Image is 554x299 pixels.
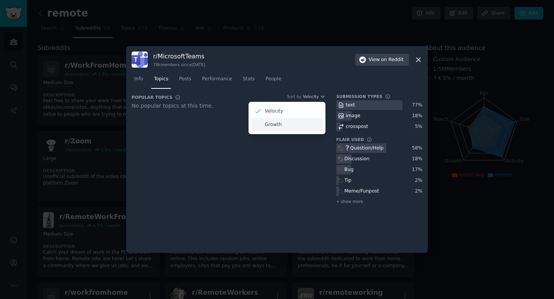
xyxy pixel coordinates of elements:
div: Meme/Funpost [344,188,379,195]
span: Stats [243,76,255,83]
h3: Popular Topics [132,95,172,100]
div: 18 % [412,156,422,163]
div: 58 % [412,145,422,152]
div: Tip [344,177,351,184]
span: Topics [154,76,168,83]
a: Info [132,73,146,89]
div: 77 % [412,102,422,109]
div: Discussion [344,156,369,163]
h3: Flair Used [336,137,364,142]
a: People [263,73,284,89]
span: Velocity [303,94,319,99]
div: 5 % [415,123,422,130]
div: No popular topics at this time. [132,102,325,110]
button: Viewon Reddit [355,54,409,66]
div: Bug [344,166,354,173]
div: 17 % [412,166,422,173]
img: MicrosoftTeams [132,51,148,68]
button: Velocity [303,94,325,99]
h3: r/ MicrosoftTeams [153,52,205,60]
a: Performance [199,73,235,89]
span: Posts [179,76,191,83]
span: People [265,76,281,83]
span: View [369,56,404,63]
span: Performance [202,76,232,83]
p: Growth [265,121,282,128]
h3: Submission Types [336,94,382,99]
div: 18 % [412,113,422,120]
div: 2 % [415,188,422,195]
span: on Reddit [381,56,404,63]
div: ❔Question/Help [344,145,384,152]
p: Velocity [265,108,283,115]
span: Info [134,76,143,83]
div: Sort by [287,94,302,99]
div: 78k members since [DATE] [153,62,205,67]
div: text [346,102,355,109]
div: image [346,113,360,120]
a: Stats [240,73,257,89]
span: + show more [336,199,363,204]
a: Posts [176,73,194,89]
div: 2 % [415,177,422,184]
div: crosspost [346,123,368,130]
a: Topics [151,73,171,89]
